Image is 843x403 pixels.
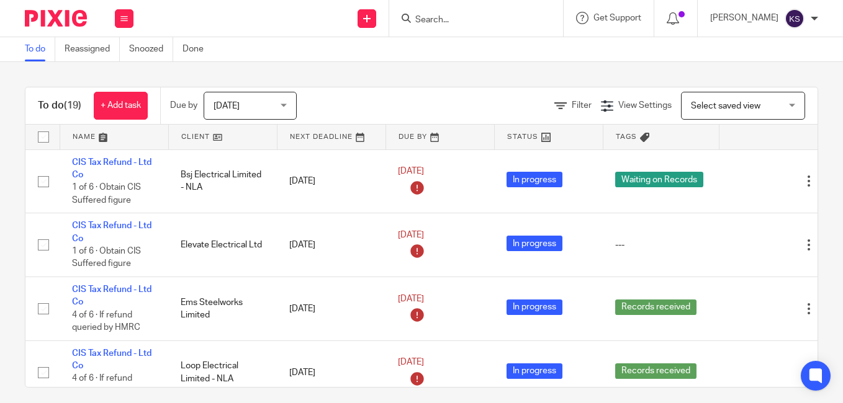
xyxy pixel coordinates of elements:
span: 4 of 6 · If refund queried by HMRC [72,311,140,332]
img: Pixie [25,10,87,27]
span: [DATE] [398,167,424,175]
span: View Settings [618,101,672,110]
span: In progress [507,299,562,315]
td: Bsj Electrical Limited - NLA [168,149,277,213]
span: Waiting on Records [615,172,703,187]
p: Due by [170,99,197,112]
span: 1 of 6 · Obtain CIS Suffered figure [72,247,141,268]
td: [DATE] [277,213,385,277]
span: Select saved view [691,102,760,110]
img: svg%3E [785,9,805,29]
a: CIS Tax Refund - Ltd Co [72,221,151,242]
a: Done [183,37,213,61]
div: --- [615,239,706,251]
td: [DATE] [277,277,385,341]
a: Reassigned [65,37,120,61]
a: CIS Tax Refund - Ltd Co [72,349,151,370]
span: [DATE] [214,102,240,110]
span: Get Support [593,14,641,22]
span: In progress [507,172,562,187]
span: Records received [615,299,696,315]
td: Ems Steelworks Limited [168,277,277,341]
span: (19) [64,100,81,110]
a: + Add task [94,92,148,120]
input: Search [414,15,526,26]
h1: To do [38,99,81,112]
span: [DATE] [398,294,424,303]
span: 1 of 6 · Obtain CIS Suffered figure [72,183,141,205]
td: Elevate Electrical Ltd [168,213,277,277]
td: [DATE] [277,149,385,213]
span: [DATE] [398,358,424,367]
a: CIS Tax Refund - Ltd Co [72,285,151,306]
a: CIS Tax Refund - Ltd Co [72,158,151,179]
span: In progress [507,236,562,251]
span: In progress [507,363,562,379]
a: To do [25,37,55,61]
a: Snoozed [129,37,173,61]
p: [PERSON_NAME] [710,12,778,24]
span: [DATE] [398,231,424,239]
span: Filter [572,101,592,110]
span: 4 of 6 · If refund queried by HMRC [72,374,140,396]
span: Tags [616,133,637,140]
span: Records received [615,363,696,379]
